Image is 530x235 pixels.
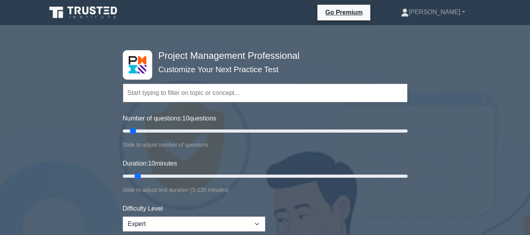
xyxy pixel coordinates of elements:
label: Difficulty Level [123,204,163,213]
div: Slide to adjust test duration (5-120 minutes) [123,185,408,195]
h4: Project Management Professional [155,50,369,62]
span: 10 [148,160,155,167]
div: Slide to adjust number of questions [123,140,408,149]
a: [PERSON_NAME] [382,4,484,20]
span: 10 [182,115,189,122]
a: Go Premium [321,7,367,17]
input: Start typing to filter on topic or concept... [123,84,408,102]
label: Number of questions: questions [123,114,216,123]
label: Duration: minutes [123,159,177,168]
